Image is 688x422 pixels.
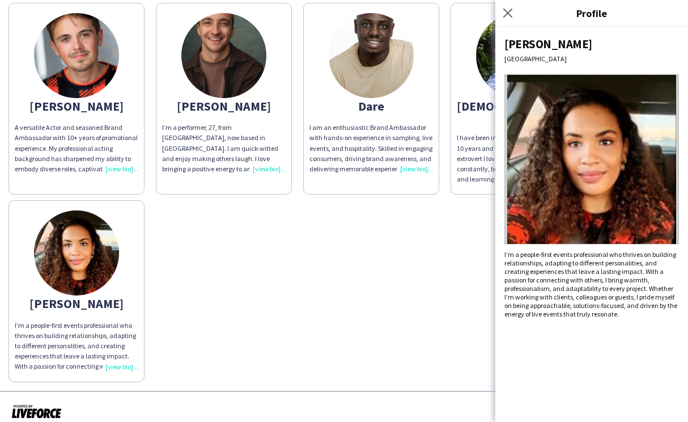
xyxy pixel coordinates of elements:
[15,101,138,111] div: [PERSON_NAME]
[495,6,688,20] h3: Profile
[15,123,138,174] p: A versatile Actor and seasoned Brand Ambassador with 10+ years of promotional experience. My prof...
[309,123,433,174] p: I am an enthusiastic Brand Ambassador with hands-on experience in sampling, live events, and hosp...
[476,13,561,98] img: thumb-5d49af4e12e41.jpg
[34,210,119,296] img: thumb-6829becdbad6c.jpeg
[11,403,62,419] img: Powered by Liveforce
[457,101,580,121] div: [DEMOGRAPHIC_DATA]
[309,101,433,111] div: Dare
[504,74,679,244] img: Crew avatar or photo
[457,133,580,184] div: I have been in the brand events industry for 10 years and love what I do. As a natural extrovert ...
[15,320,138,372] div: I’m a people-first events professional who thrives on building relationships, adapting to differe...
[15,298,138,309] div: [PERSON_NAME]
[329,13,414,98] img: thumb-65f44e080f0e9.jpg
[504,36,679,52] div: [PERSON_NAME]
[34,13,119,98] img: thumb-a09f3048-50e3-41d2-a9e6-cd409721d296.jpg
[504,250,679,318] div: I’m a people-first events professional who thrives on building relationships, adapting to differe...
[162,101,286,111] div: [PERSON_NAME]
[162,123,284,225] span: I’m a performer, 27, from [GEOGRAPHIC_DATA], now based in [GEOGRAPHIC_DATA]. I am quick-witted an...
[181,13,266,98] img: thumb-680911477c548.jpeg
[504,54,679,63] div: [GEOGRAPHIC_DATA]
